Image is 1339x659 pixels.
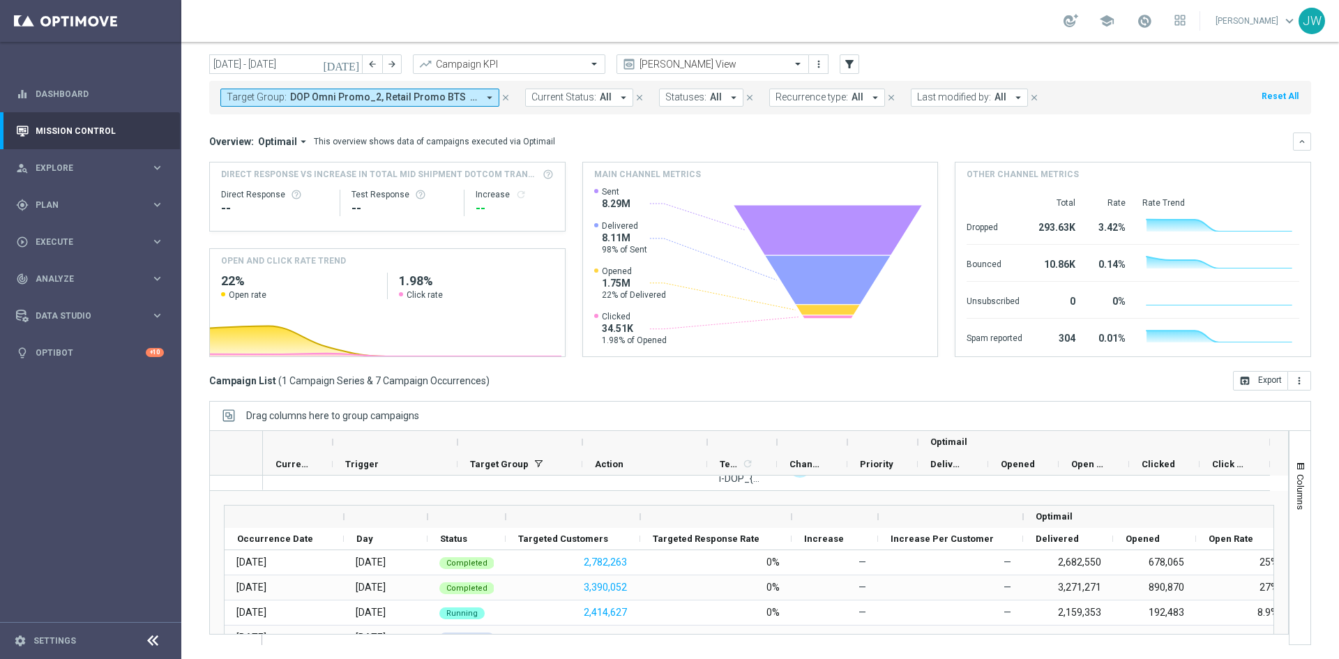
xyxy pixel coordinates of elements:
[891,533,994,544] span: Increase Per Customer
[1039,197,1075,209] div: Total
[804,533,844,544] span: Increase
[930,437,967,447] span: Optimail
[258,135,297,148] span: Optimail
[1036,511,1073,522] span: Optimail
[1092,289,1126,311] div: 0%
[1039,326,1075,348] div: 304
[16,199,151,211] div: Plan
[16,75,164,112] div: Dashboard
[616,54,809,74] ng-select: Jen Promo View
[594,168,701,181] h4: Main channel metrics
[483,91,496,104] i: arrow_drop_down
[220,89,499,107] button: Target Group: DOP Omni Promo_2, Retail Promo BTS Early/Mid Print Customers FY25, Retail Promo BTS...
[602,244,647,255] span: 98% of Sent
[345,459,379,469] span: Trigger
[151,272,164,285] i: keyboard_arrow_right
[15,199,165,211] button: gps_fixed Plan keyboard_arrow_right
[602,232,647,244] span: 8.11M
[221,200,328,217] div: --
[16,236,29,248] i: play_circle_outline
[1196,575,1290,600] div: 27%
[1288,371,1311,391] button: more_vert
[413,54,605,74] ng-select: Campaign KPI
[16,273,29,285] i: track_changes
[1293,132,1311,151] button: keyboard_arrow_down
[518,533,608,544] span: Targeted Customers
[36,275,151,283] span: Analyze
[275,459,309,469] span: Current Status
[221,273,376,289] h2: 22%
[885,90,898,105] button: close
[1004,556,1011,568] span: —
[525,89,633,107] button: Current Status: All arrow_drop_down
[282,374,486,387] span: 1 Campaign Series & 7 Campaign Occurrences
[146,348,164,357] div: +10
[776,91,848,103] span: Recurrence type:
[1039,252,1075,274] div: 10.86K
[1196,550,1290,575] div: 25%
[254,135,314,148] button: Optimail arrow_drop_down
[602,277,666,289] span: 1.75M
[16,199,29,211] i: gps_fixed
[602,311,667,322] span: Clicked
[1039,289,1075,311] div: 0
[622,57,636,71] i: preview
[1113,600,1196,625] div: 192,483
[967,326,1022,348] div: Spam reported
[1214,10,1299,31] a: [PERSON_NAME]keyboard_arrow_down
[321,54,363,75] button: [DATE]
[440,533,467,544] span: Status
[16,347,29,359] i: lightbulb
[363,54,382,74] button: arrow_back
[967,289,1022,311] div: Unsubscribed
[356,581,386,593] div: Tuesday
[967,215,1022,237] div: Dropped
[15,347,165,358] button: lightbulb Optibot +10
[602,322,667,335] span: 34.51K
[14,635,27,647] i: settings
[1092,326,1126,348] div: 0.01%
[595,459,623,469] span: Action
[582,554,628,571] button: 2,782,263
[911,89,1028,107] button: Last modified by: All arrow_drop_down
[16,310,151,322] div: Data Studio
[1142,197,1299,209] div: Rate Trend
[917,91,991,103] span: Last modified by:
[659,89,743,107] button: Statuses: All arrow_drop_down
[745,93,755,103] i: close
[446,609,478,618] span: Running
[766,606,780,619] div: 0%
[351,200,453,217] div: --
[653,533,759,544] span: Targeted Response Rate
[15,162,165,174] button: person_search Explore keyboard_arrow_right
[1113,550,1196,575] div: 678,065
[236,631,266,644] div: 09 Oct 2025
[930,459,964,469] span: Delivered
[246,410,419,421] div: Row Groups
[1071,459,1105,469] span: Open Rate
[727,91,740,104] i: arrow_drop_down
[515,189,527,200] button: refresh
[209,374,490,387] h3: Campaign List
[356,631,386,644] div: Thursday
[1196,626,1290,650] div: —
[246,410,419,421] span: Drag columns here to group campaigns
[15,236,165,248] button: play_circle_outline Execute keyboard_arrow_right
[582,579,628,596] button: 3,390,052
[36,334,146,371] a: Optibot
[1239,375,1250,386] i: open_in_browser
[439,631,494,644] colored-tag: Scheduled
[1294,375,1305,386] i: more_vert
[860,459,893,469] span: Priority
[15,310,165,321] div: Data Studio keyboard_arrow_right
[36,238,151,246] span: Execute
[36,201,151,209] span: Plan
[209,54,363,74] input: Select date range
[209,135,254,148] h3: Overview:
[439,556,494,569] colored-tag: Completed
[710,91,722,103] span: All
[15,89,165,100] div: equalizer Dashboard
[740,456,753,471] span: Calculate column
